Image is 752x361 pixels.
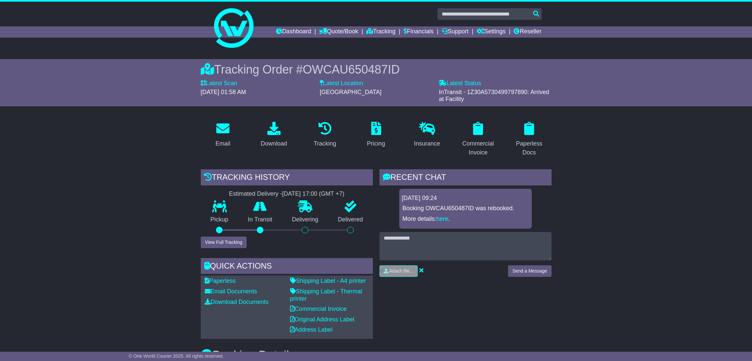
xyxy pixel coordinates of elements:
[282,190,345,198] div: [DATE] 17:00 (GMT +7)
[436,215,448,222] a: here
[404,26,434,38] a: Financials
[314,139,336,148] div: Tracking
[201,258,373,276] div: Quick Actions
[205,299,269,305] a: Download Documents
[477,26,506,38] a: Settings
[201,62,552,77] div: Tracking Order #
[201,80,237,87] label: Latest Scan
[367,139,385,148] div: Pricing
[290,278,366,284] a: Shipping Label - A4 printer
[379,169,552,187] div: RECENT CHAT
[201,237,247,248] button: View Full Tracking
[261,139,287,148] div: Download
[410,119,444,150] a: Insurance
[129,353,224,359] span: © One World Courier 2025. All rights reserved.
[276,26,311,38] a: Dashboard
[320,89,381,95] span: [GEOGRAPHIC_DATA]
[290,288,362,302] a: Shipping Label - Thermal printer
[290,316,354,323] a: Original Address Label
[201,216,238,223] p: Pickup
[511,139,547,157] div: Paperless Docs
[439,89,549,103] span: InTransit - 1Z30A5730499797890: Arrived at Facility
[328,216,373,223] p: Delivered
[303,63,400,76] span: OWCAU650487ID
[402,195,529,202] div: [DATE] 09:24
[205,288,257,295] a: Email Documents
[403,215,528,223] p: More details: .
[238,216,282,223] p: In Transit
[256,119,291,150] a: Download
[442,26,468,38] a: Support
[215,139,230,148] div: Email
[514,26,541,38] a: Reseller
[507,119,552,159] a: Paperless Docs
[320,80,363,87] label: Latest Location
[290,326,333,333] a: Address Label
[205,278,236,284] a: Paperless
[201,89,246,95] span: [DATE] 01:58 AM
[414,139,440,148] div: Insurance
[439,80,481,87] label: Latest Status
[366,26,395,38] a: Tracking
[403,205,528,212] p: Booking OWCAU650487ID was rebooked.
[201,190,373,198] div: Estimated Delivery -
[290,306,347,312] a: Commercial Invoice
[282,216,328,223] p: Delivering
[201,169,373,187] div: Tracking history
[319,26,358,38] a: Quote/Book
[460,139,496,157] div: Commercial Invoice
[211,119,234,150] a: Email
[456,119,500,159] a: Commercial Invoice
[309,119,340,150] a: Tracking
[508,265,551,277] button: Send a Message
[363,119,389,150] a: Pricing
